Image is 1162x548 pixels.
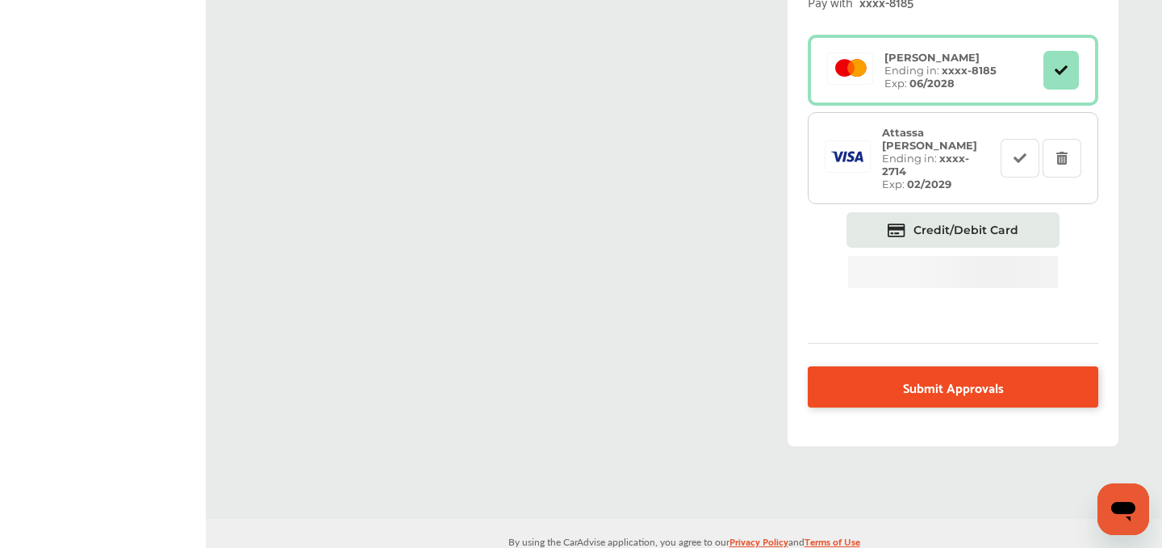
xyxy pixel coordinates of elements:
[808,366,1098,408] a: Submit Approvals
[876,51,1005,90] div: Ending in: Exp:
[909,77,955,90] strong: 06/2028
[884,51,980,64] strong: [PERSON_NAME]
[942,64,997,77] strong: xxxx- 8185
[903,376,1004,398] span: Submit Approvals
[882,152,969,178] strong: xxxx- 2714
[874,126,1001,190] div: Ending in: Exp:
[882,126,977,152] strong: Attassa [PERSON_NAME]
[1097,483,1149,535] iframe: Button to launch messaging window
[848,256,1058,330] iframe: PayPal
[907,178,951,190] strong: 02/2029
[846,212,1060,248] a: Credit/Debit Card
[913,223,1018,237] span: Credit/Debit Card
